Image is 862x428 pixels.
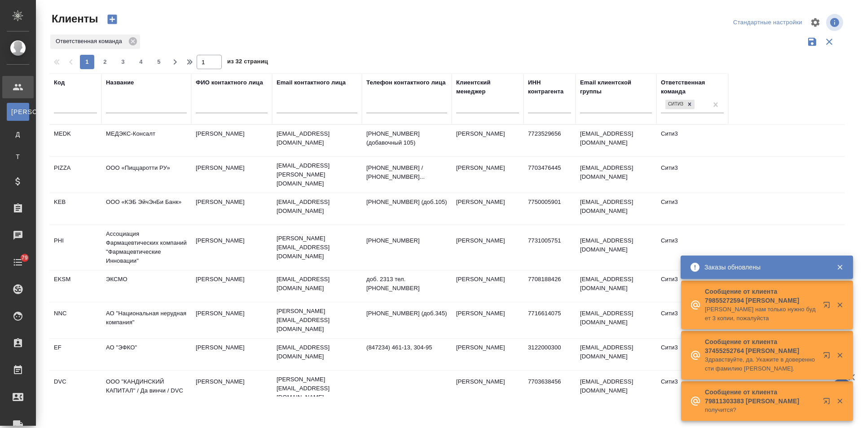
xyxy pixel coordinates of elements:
[826,14,845,31] span: Посмотреть информацию
[452,339,523,370] td: [PERSON_NAME]
[49,339,101,370] td: EF
[656,125,728,156] td: Сити3
[191,373,272,404] td: [PERSON_NAME]
[191,339,272,370] td: [PERSON_NAME]
[277,129,357,147] p: [EMAIL_ADDRESS][DOMAIN_NAME]
[49,373,101,404] td: DVC
[576,193,656,225] td: [EMAIL_ADDRESS][DOMAIN_NAME]
[452,373,523,404] td: [PERSON_NAME]
[804,33,821,50] button: Сохранить фильтры
[523,193,576,225] td: 7750005901
[191,159,272,190] td: [PERSON_NAME]
[818,296,839,318] button: Открыть в новой вкладке
[56,37,125,46] p: Ответственная команда
[456,78,519,96] div: Клиентский менеджер
[576,270,656,302] td: [EMAIL_ADDRESS][DOMAIN_NAME]
[101,125,191,156] td: МЕДЭКС-Консалт
[116,55,130,69] button: 3
[106,78,134,87] div: Название
[49,270,101,302] td: EKSM
[576,339,656,370] td: [EMAIL_ADDRESS][DOMAIN_NAME]
[49,232,101,263] td: PHI
[366,309,447,318] p: [PHONE_NUMBER] (доб.345)
[191,232,272,263] td: [PERSON_NAME]
[101,373,191,404] td: ООО "КАНДИНСКИЙ КАПИТАЛ" / Да винчи / DVC
[366,129,447,147] p: [PHONE_NUMBER] (добавочный 105)
[116,57,130,66] span: 3
[523,125,576,156] td: 7723529656
[366,275,447,293] p: доб. 2313 тел. [PHONE_NUMBER]
[134,57,148,66] span: 4
[580,78,652,96] div: Email клиентской группы
[523,304,576,336] td: 7716614075
[805,12,826,33] span: Настроить таблицу
[523,159,576,190] td: 7703476445
[101,193,191,225] td: ООО «КЭБ ЭйчЭнБи Банк»
[98,57,112,66] span: 2
[831,301,849,309] button: Закрыть
[152,55,166,69] button: 5
[191,125,272,156] td: [PERSON_NAME]
[528,78,571,96] div: ИНН контрагента
[7,103,29,121] a: [PERSON_NAME]
[366,343,447,352] p: (847234) 461-13, 304-95
[705,337,817,355] p: Сообщение от клиента 37455252764 [PERSON_NAME]
[11,130,25,139] span: Д
[821,33,838,50] button: Сбросить фильтры
[523,373,576,404] td: 7703638456
[366,78,446,87] div: Телефон контактного лица
[656,373,728,404] td: Сити3
[101,304,191,336] td: АО "Национальная нерудная компания"
[101,225,191,270] td: Ассоциация Фармацевтических компаний "Фармацевтические Инновации"
[49,125,101,156] td: MEDK
[523,339,576,370] td: 3122000300
[277,375,357,402] p: [PERSON_NAME][EMAIL_ADDRESS][DOMAIN_NAME]
[705,406,817,415] p: получится?
[277,275,357,293] p: [EMAIL_ADDRESS][DOMAIN_NAME]
[7,148,29,166] a: Т
[661,78,724,96] div: Ответственная команда
[705,388,817,406] p: Сообщение от клиента 79811303383 [PERSON_NAME]
[366,198,447,207] p: [PHONE_NUMBER] (доб.105)
[134,55,148,69] button: 4
[101,12,123,27] button: Создать
[831,397,849,405] button: Закрыть
[656,232,728,263] td: Сити3
[277,307,357,334] p: [PERSON_NAME][EMAIL_ADDRESS][DOMAIN_NAME]
[656,339,728,370] td: Сити3
[49,304,101,336] td: NNC
[452,159,523,190] td: [PERSON_NAME]
[831,263,849,271] button: Закрыть
[656,270,728,302] td: Сити3
[191,270,272,302] td: [PERSON_NAME]
[277,78,346,87] div: Email контактного лица
[664,99,695,110] div: Сити3
[576,159,656,190] td: [EMAIL_ADDRESS][DOMAIN_NAME]
[101,339,191,370] td: АО "ЭФКО"
[277,161,357,188] p: [EMAIL_ADDRESS][PERSON_NAME][DOMAIN_NAME]
[576,373,656,404] td: [EMAIL_ADDRESS][DOMAIN_NAME]
[7,125,29,143] a: Д
[277,234,357,261] p: [PERSON_NAME][EMAIL_ADDRESS][DOMAIN_NAME]
[452,125,523,156] td: [PERSON_NAME]
[523,270,576,302] td: 7708188426
[49,193,101,225] td: KEB
[277,198,357,216] p: [EMAIL_ADDRESS][DOMAIN_NAME]
[2,251,34,274] a: 79
[11,152,25,161] span: Т
[704,263,823,272] div: Заказы обновлены
[49,12,98,26] span: Клиенты
[818,346,839,368] button: Открыть в новой вкладке
[101,159,191,190] td: ООО «Пиццаротти РУ»
[665,100,685,109] div: Сити3
[152,57,166,66] span: 5
[576,125,656,156] td: [EMAIL_ADDRESS][DOMAIN_NAME]
[452,270,523,302] td: [PERSON_NAME]
[705,287,817,305] p: Сообщение от клиента 79855272594 [PERSON_NAME]
[16,253,33,262] span: 79
[227,56,268,69] span: из 32 страниц
[705,355,817,373] p: Здравствуйте, да. Укажите в доверенности фамилию [PERSON_NAME].
[731,16,805,30] div: split button
[191,304,272,336] td: [PERSON_NAME]
[191,193,272,225] td: [PERSON_NAME]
